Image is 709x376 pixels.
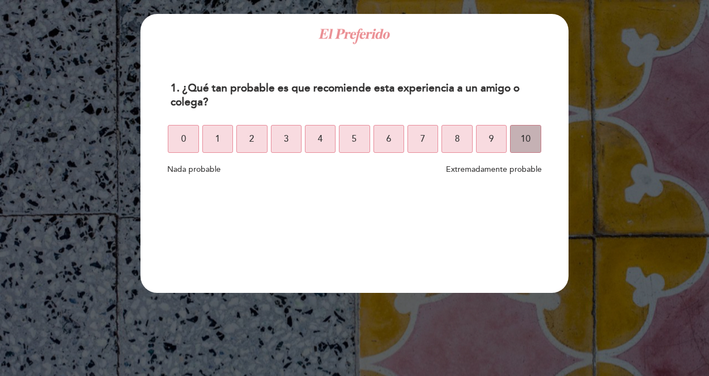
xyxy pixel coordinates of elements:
[202,125,233,153] button: 1
[167,165,221,174] span: Nada probable
[162,75,547,116] div: 1. ¿Qué tan probable es que recomiende esta experiencia a un amigo o colega?
[455,123,460,155] span: 8
[249,123,254,155] span: 2
[476,125,507,153] button: 9
[386,123,391,155] span: 6
[510,125,541,153] button: 10
[339,125,370,153] button: 5
[318,123,323,155] span: 4
[441,125,472,153] button: 8
[236,125,267,153] button: 2
[271,125,302,153] button: 3
[284,123,289,155] span: 3
[305,125,336,153] button: 4
[446,165,542,174] span: Extremadamente probable
[352,123,357,155] span: 5
[407,125,438,153] button: 7
[420,123,425,155] span: 7
[315,25,394,46] img: header_1735242227.png
[168,125,198,153] button: 0
[215,123,220,155] span: 1
[489,123,494,155] span: 9
[521,123,531,155] span: 10
[181,123,186,155] span: 0
[373,125,404,153] button: 6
